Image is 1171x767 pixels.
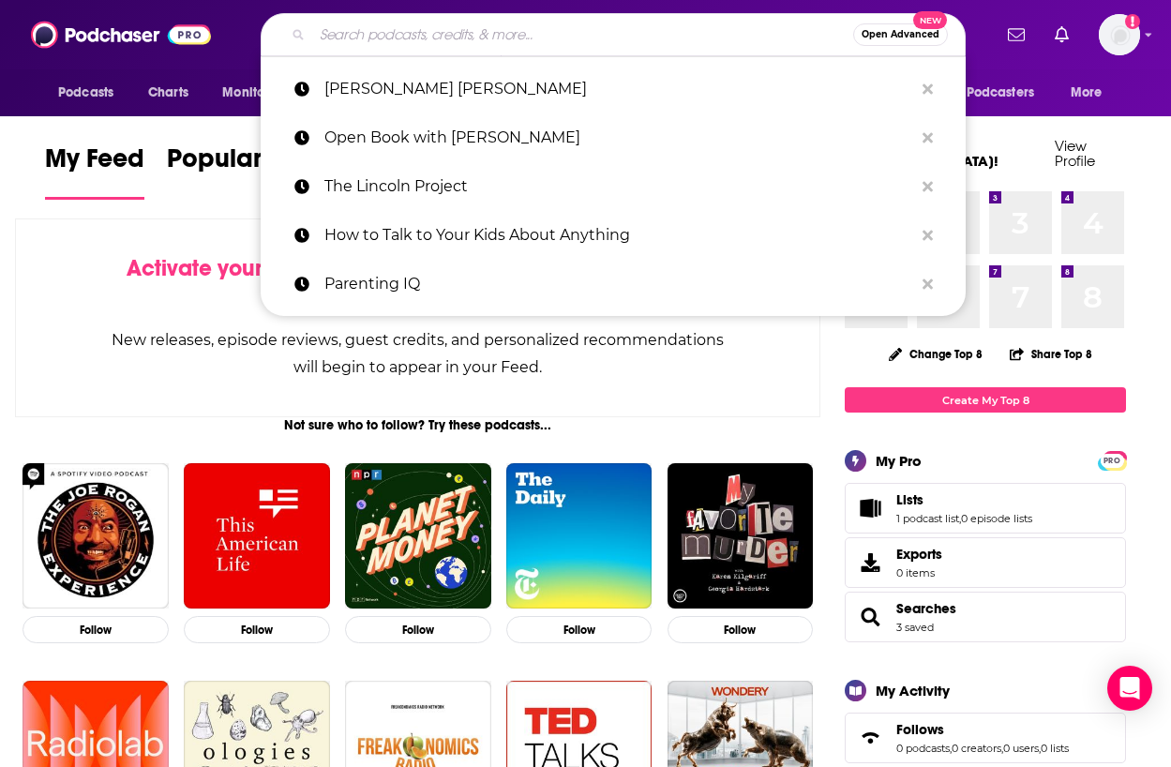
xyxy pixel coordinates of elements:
a: Parenting IQ [261,260,966,308]
span: PRO [1101,454,1123,468]
div: Open Intercom Messenger [1107,666,1152,711]
a: View Profile [1055,137,1095,170]
span: 0 items [896,566,942,579]
span: Searches [845,592,1126,642]
a: 0 podcasts [896,742,950,755]
a: How to Talk to Your Kids About Anything [261,211,966,260]
a: 3 saved [896,621,934,634]
div: Not sure who to follow? Try these podcasts... [15,417,820,433]
button: Follow [345,616,491,643]
button: Follow [668,616,814,643]
span: New [913,11,947,29]
a: Searches [851,604,889,630]
p: Open Book with Anthony Scaramucci [324,113,913,162]
a: Show notifications dropdown [1047,19,1076,51]
a: Charts [136,75,200,111]
a: Show notifications dropdown [1000,19,1032,51]
span: , [959,512,961,525]
span: Exports [896,546,942,563]
a: 0 episode lists [961,512,1032,525]
a: Open Book with [PERSON_NAME] [261,113,966,162]
button: open menu [932,75,1061,111]
img: My Favorite Murder with Karen Kilgariff and Georgia Hardstark [668,463,814,609]
span: , [1039,742,1041,755]
div: Search podcasts, credits, & more... [261,13,966,56]
span: Monitoring [222,80,289,106]
a: Create My Top 8 [845,387,1126,413]
div: My Activity [876,682,950,699]
div: My Pro [876,452,922,470]
button: Change Top 8 [878,342,994,366]
a: 1 podcast list [896,512,959,525]
p: allie beth stuckey [324,65,913,113]
span: Popular Feed [167,143,326,186]
span: Follows [845,713,1126,763]
span: My Feed [45,143,144,186]
a: Searches [896,600,956,617]
a: [PERSON_NAME] [PERSON_NAME] [261,65,966,113]
a: Lists [851,495,889,521]
a: Lists [896,491,1032,508]
img: The Joe Rogan Experience [23,463,169,609]
button: Share Top 8 [1009,336,1093,372]
button: open menu [209,75,313,111]
span: , [1001,742,1003,755]
svg: Add a profile image [1125,14,1140,29]
a: 0 users [1003,742,1039,755]
span: , [950,742,952,755]
span: Activate your Feed [127,254,319,282]
a: 0 creators [952,742,1001,755]
a: PRO [1101,453,1123,467]
div: by following Podcasts, Creators, Lists, and other Users! [110,255,726,309]
p: The Lincoln Project [324,162,913,211]
a: Popular Feed [167,143,326,200]
span: Lists [845,483,1126,534]
button: open menu [1058,75,1126,111]
img: Podchaser - Follow, Share and Rate Podcasts [31,17,211,53]
span: Logged in as saxton [1099,14,1140,55]
span: Lists [896,491,923,508]
a: Follows [896,721,1069,738]
img: This American Life [184,463,330,609]
input: Search podcasts, credits, & more... [312,20,853,50]
span: Podcasts [58,80,113,106]
p: Parenting IQ [324,260,913,308]
button: Follow [506,616,653,643]
a: Exports [845,537,1126,588]
a: 0 lists [1041,742,1069,755]
div: New releases, episode reviews, guest credits, and personalized recommendations will begin to appe... [110,326,726,381]
span: For Podcasters [944,80,1034,106]
span: Charts [148,80,188,106]
a: Follows [851,725,889,751]
button: open menu [45,75,138,111]
span: Follows [896,721,944,738]
span: Open Advanced [862,30,939,39]
button: Follow [23,616,169,643]
img: User Profile [1099,14,1140,55]
button: Show profile menu [1099,14,1140,55]
span: Exports [851,549,889,576]
img: Planet Money [345,463,491,609]
a: My Feed [45,143,144,200]
p: How to Talk to Your Kids About Anything [324,211,913,260]
button: Follow [184,616,330,643]
button: Open AdvancedNew [853,23,948,46]
span: More [1071,80,1103,106]
a: The Lincoln Project [261,162,966,211]
img: The Daily [506,463,653,609]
